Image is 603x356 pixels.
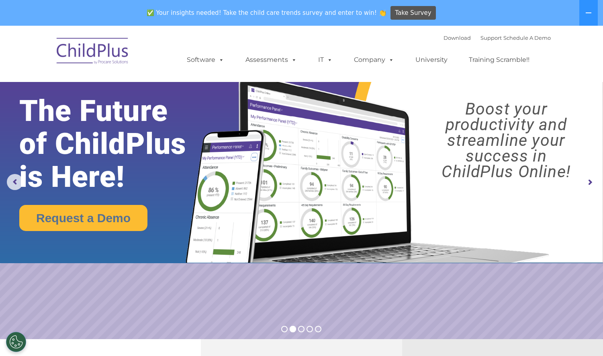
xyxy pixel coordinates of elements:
[112,86,146,92] span: Phone number
[53,32,133,72] img: ChildPlus by Procare Solutions
[6,332,26,352] button: Cookies Settings
[395,6,431,20] span: Take Survey
[503,35,551,41] a: Schedule A Demo
[346,52,402,68] a: Company
[143,5,389,21] span: ✅ Your insights needed! Take the child care trends survey and enter to win! 👏
[19,94,212,193] rs-layer: The Future of ChildPlus is Here!
[417,101,595,180] rs-layer: Boost your productivity and streamline your success in ChildPlus Online!
[310,52,341,68] a: IT
[407,52,456,68] a: University
[390,6,436,20] a: Take Survey
[480,35,502,41] a: Support
[444,35,551,41] font: |
[19,205,147,231] a: Request a Demo
[179,52,232,68] a: Software
[461,52,538,68] a: Training Scramble!!
[112,53,136,59] span: Last name
[237,52,305,68] a: Assessments
[444,35,471,41] a: Download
